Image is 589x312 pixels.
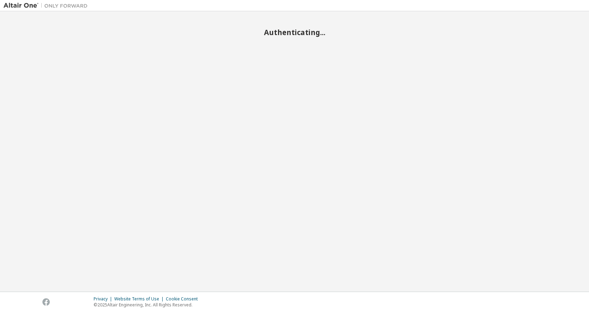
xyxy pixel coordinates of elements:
img: Altair One [4,2,91,9]
img: facebook.svg [42,298,50,306]
p: © 2025 Altair Engineering, Inc. All Rights Reserved. [94,302,202,308]
div: Privacy [94,296,114,302]
div: Website Terms of Use [114,296,166,302]
div: Cookie Consent [166,296,202,302]
h2: Authenticating... [4,28,585,37]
